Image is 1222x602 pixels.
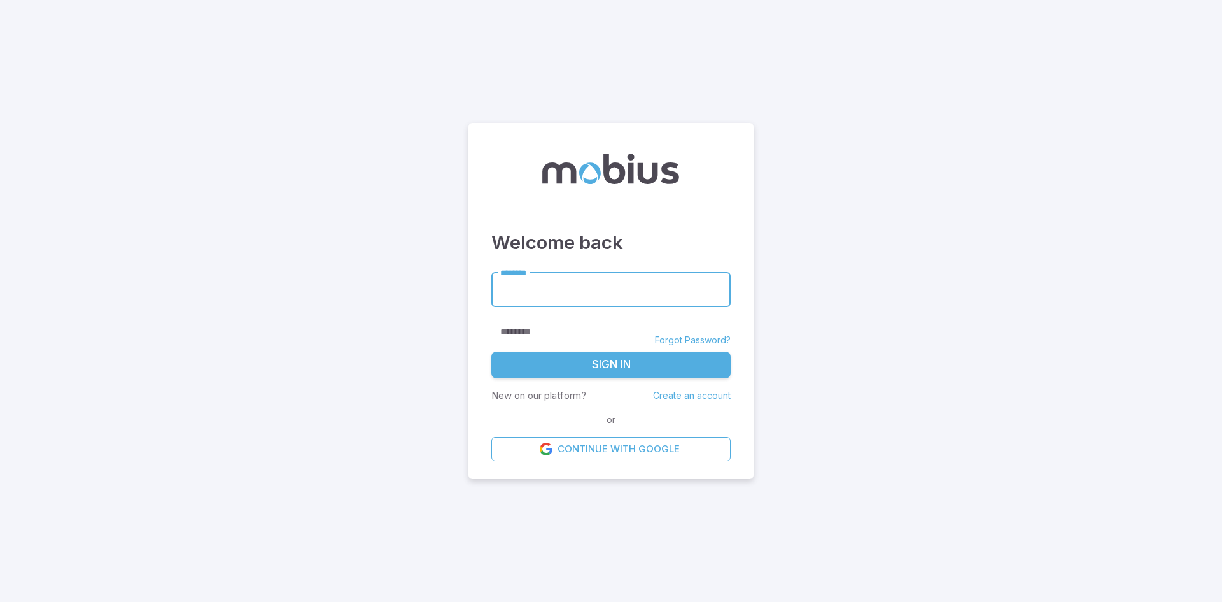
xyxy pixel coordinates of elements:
span: or [603,413,619,427]
a: Continue with Google [491,437,731,461]
h3: Welcome back [491,229,731,257]
a: Create an account [653,390,731,401]
p: New on our platform? [491,389,586,403]
button: Sign In [491,352,731,378]
a: Forgot Password? [655,334,731,347]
